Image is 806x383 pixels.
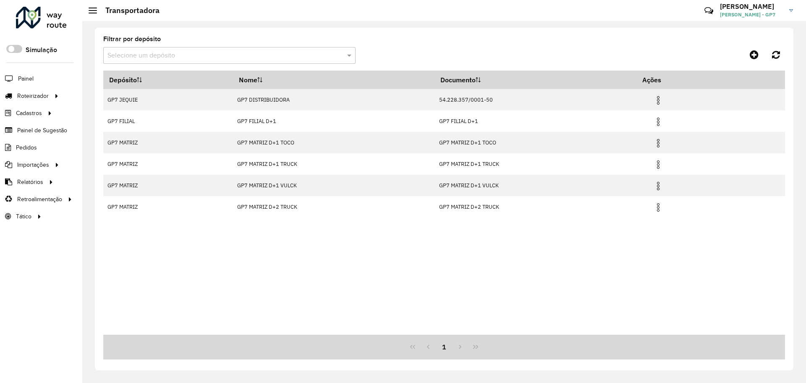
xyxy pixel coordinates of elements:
[103,132,233,153] td: GP7 MATRIZ
[103,110,233,132] td: GP7 FILIAL
[16,212,31,221] span: Tático
[17,92,49,100] span: Roteirizador
[636,71,687,89] th: Ações
[233,89,435,110] td: GP7 DISTRIBUIDORA
[16,109,42,118] span: Cadastros
[97,6,160,15] h2: Transportadora
[435,71,637,89] th: Documento
[435,89,637,110] td: 54.228.357/0001-50
[233,71,435,89] th: Nome
[233,196,435,218] td: GP7 MATRIZ D+2 TRUCK
[103,153,233,175] td: GP7 MATRIZ
[18,74,34,83] span: Painel
[103,89,233,110] td: GP7 JEQUIE
[435,110,637,132] td: GP7 FILIAL D+1
[103,196,233,218] td: GP7 MATRIZ
[435,175,637,196] td: GP7 MATRIZ D+1 VULCK
[435,196,637,218] td: GP7 MATRIZ D+2 TRUCK
[17,160,49,169] span: Importações
[435,153,637,175] td: GP7 MATRIZ D+1 TRUCK
[16,143,37,152] span: Pedidos
[233,175,435,196] td: GP7 MATRIZ D+1 VULCK
[436,339,452,355] button: 1
[103,175,233,196] td: GP7 MATRIZ
[17,126,67,135] span: Painel de Sugestão
[17,195,62,204] span: Retroalimentação
[720,3,783,10] h3: [PERSON_NAME]
[700,2,718,20] a: Contato Rápido
[17,178,43,186] span: Relatórios
[103,71,233,89] th: Depósito
[435,132,637,153] td: GP7 MATRIZ D+1 TOCO
[26,45,57,55] label: Simulação
[233,110,435,132] td: GP7 FILIAL D+1
[720,11,783,18] span: [PERSON_NAME] - GP7
[233,132,435,153] td: GP7 MATRIZ D+1 TOCO
[103,34,161,44] label: Filtrar por depósito
[233,153,435,175] td: GP7 MATRIZ D+1 TRUCK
